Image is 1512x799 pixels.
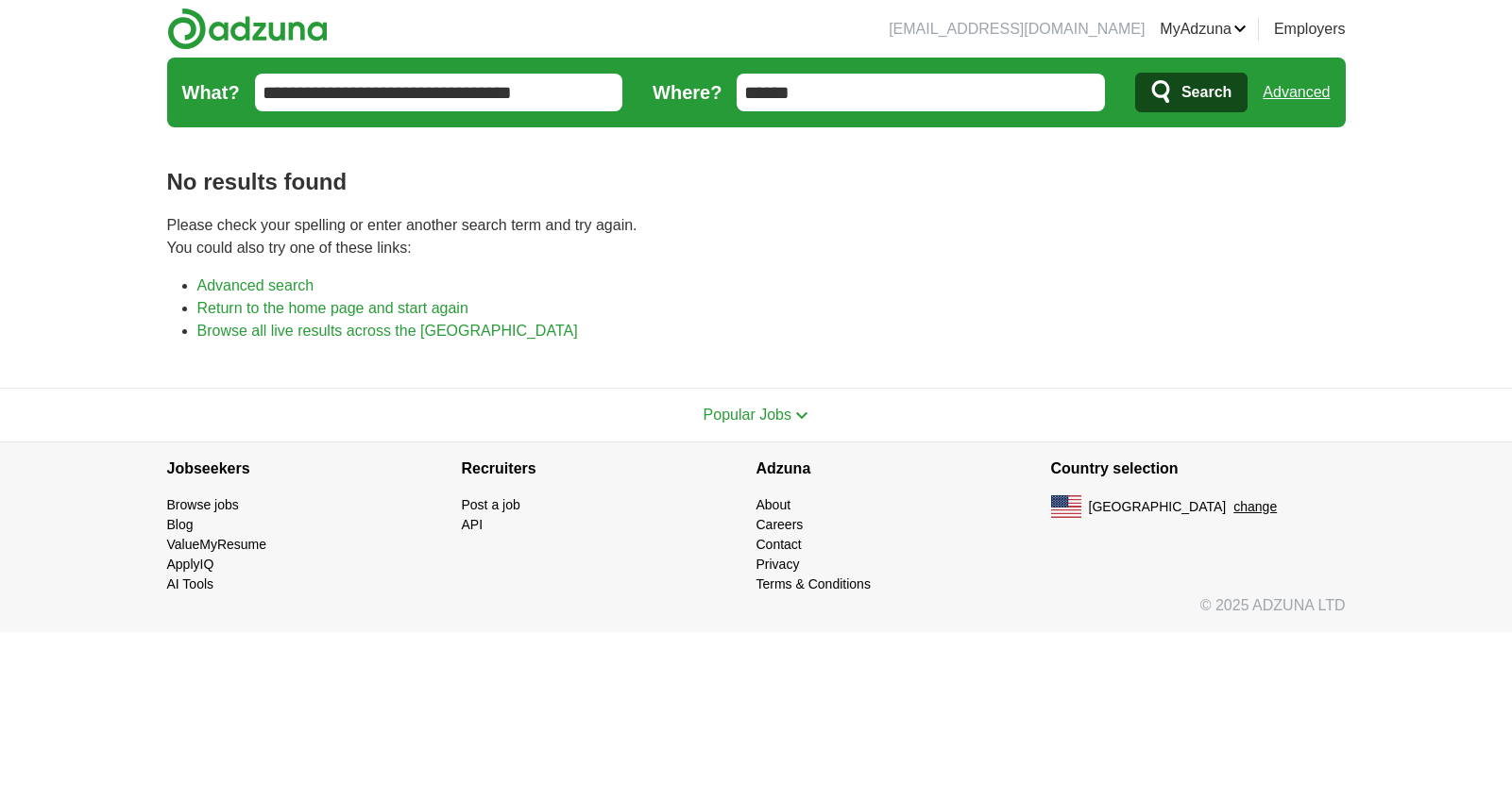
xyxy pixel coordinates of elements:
span: Search [1181,74,1232,111]
a: Browse jobs [167,497,239,512]
span: [GEOGRAPHIC_DATA] [1089,497,1227,517]
div: © 2025 ADZUNA LTD [152,594,1361,632]
img: US flag [1051,495,1081,518]
a: AI Tools [167,576,214,591]
a: Post a job [462,497,520,512]
a: ApplyIQ [167,557,214,572]
a: About [756,497,791,512]
a: Advanced search [197,277,314,293]
span: Popular Jobs [704,407,791,423]
img: toggle icon [795,411,808,420]
button: change [1233,497,1277,517]
a: Blog [167,517,194,532]
label: What? [182,78,240,107]
h4: Country selection [1051,442,1346,495]
a: Browse all live results across the [GEOGRAPHIC_DATA] [197,323,578,339]
li: [EMAIL_ADDRESS][DOMAIN_NAME] [889,18,1145,41]
a: MyAdzuna [1160,18,1247,41]
a: ValueMyResume [167,537,267,552]
button: Search [1135,73,1248,112]
img: Adzuna logo [167,8,328,50]
a: Advanced [1263,74,1330,111]
a: Privacy [756,557,800,572]
a: API [462,517,484,532]
p: Please check your spelling or enter another search term and try again. You could also try one of ... [167,214,1346,259]
a: Return to the home page and start again [197,300,468,316]
a: Careers [756,517,804,532]
a: Terms & Conditions [756,576,871,591]
a: Employers [1274,18,1346,41]
a: Contact [756,537,802,552]
label: Where? [653,78,722,107]
h1: No results found [167,165,1346,199]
